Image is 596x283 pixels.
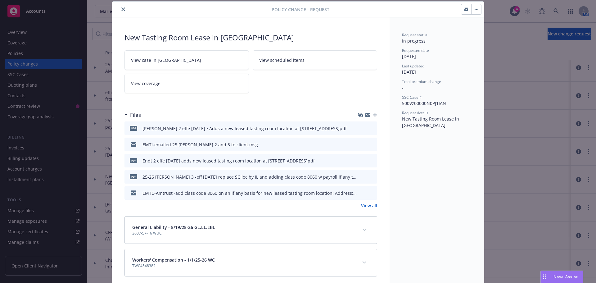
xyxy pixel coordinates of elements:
span: Last updated [402,63,424,69]
span: Total premium change [402,79,441,84]
div: General Liability - 5/19/25-26 GL,LL,EBL3607-57-16 WUCexpand content [125,217,377,244]
span: TWC4548382 [132,263,215,269]
span: 500Vz00000N0PJ1IAN [402,100,446,106]
div: New Tasting Room Lease in [GEOGRAPHIC_DATA] [124,32,377,43]
button: download file [359,141,364,148]
a: View scheduled items [253,50,377,70]
span: Nova Assist [553,274,578,279]
span: New Tasting Room Lease in [GEOGRAPHIC_DATA] [402,116,460,128]
span: Policy change - Request [272,6,329,13]
span: View scheduled items [259,57,305,63]
button: preview file [369,174,375,180]
div: EMTC-Amtrust -add class code 8060 on an if any basis for new leased tasting room location: Addres... [142,190,357,196]
span: pdf [130,158,137,163]
button: Nova Assist [540,271,583,283]
span: - [402,85,404,91]
button: preview file [369,190,375,196]
button: expand content [359,258,369,267]
button: close [120,6,127,13]
button: preview file [369,141,375,148]
button: preview file [369,125,375,132]
button: download file [359,125,364,132]
span: View coverage [131,80,160,87]
span: In progress [402,38,426,44]
a: View case in [GEOGRAPHIC_DATA] [124,50,249,70]
span: Workers' Compensation - 1/1/25-26 WC [132,257,215,263]
button: download file [359,174,364,180]
div: Workers' Compensation - 1/1/25-26 WCTWC4548382expand content [125,249,377,276]
a: View coverage [124,74,249,93]
button: download file [359,190,364,196]
span: [DATE] [402,69,416,75]
span: Request status [402,32,427,38]
div: Files [124,111,141,119]
span: General Liability - 5/19/25-26 GL,LL,EBL [132,224,215,231]
span: [DATE] [402,53,416,59]
span: pdf [130,174,137,179]
button: download file [359,157,364,164]
span: View case in [GEOGRAPHIC_DATA] [131,57,201,63]
span: Request details [402,110,428,116]
button: preview file [369,157,375,164]
div: Endt 2 effe [DATE] adds new leased tasting room location at [STREET_ADDRESS]pdf [142,157,315,164]
div: [PERSON_NAME] 2 effe [DATE] • Adds a new leased tasting room location at [STREET_ADDRESS]pdf [142,125,347,132]
a: View all [361,202,377,209]
span: 3607-57-16 WUC [132,231,215,236]
span: Requested date [402,48,429,53]
div: Drag to move [541,271,549,283]
h3: Files [130,111,141,119]
div: EMTI-emailed 25 [PERSON_NAME] 2 and 3 to client.msg [142,141,258,148]
span: SSC Case # [402,95,422,100]
button: expand content [359,225,369,235]
div: 25-26 [PERSON_NAME] 3 -eff [DATE] replace SC loc by IL and adding class code 8060 w payroll if an... [142,174,357,180]
span: pdf [130,126,137,130]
